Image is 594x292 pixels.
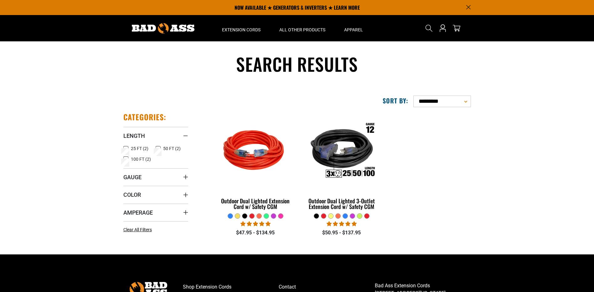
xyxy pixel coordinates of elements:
[424,23,434,33] summary: Search
[240,221,271,227] span: 4.81 stars
[327,221,357,227] span: 4.80 stars
[183,282,279,292] a: Shop Extension Cords
[383,96,408,105] label: Sort by:
[123,209,153,216] span: Amperage
[279,282,375,292] a: Contact
[270,15,335,41] summary: All Other Products
[303,112,380,213] a: Outdoor Dual Lighted 3-Outlet Extension Cord w/ Safety CGM Outdoor Dual Lighted 3-Outlet Extensio...
[335,15,372,41] summary: Apparel
[279,27,325,33] span: All Other Products
[132,23,194,34] img: Bad Ass Extension Cords
[217,112,294,213] a: Red Outdoor Dual Lighted Extension Cord w/ Safety CGM
[302,115,381,187] img: Outdoor Dual Lighted 3-Outlet Extension Cord w/ Safety CGM
[123,127,188,144] summary: Length
[303,229,380,237] div: $50.95 - $137.95
[123,53,471,76] h1: Search results
[217,229,294,237] div: $47.95 - $134.95
[123,168,188,186] summary: Gauge
[216,115,295,187] img: Red
[222,27,261,33] span: Extension Cords
[344,27,363,33] span: Apparel
[131,146,148,151] span: 25 FT (2)
[217,198,294,209] div: Outdoor Dual Lighted Extension Cord w/ Safety CGM
[213,15,270,41] summary: Extension Cords
[123,191,141,198] span: Color
[123,112,167,122] h2: Categories:
[123,204,188,221] summary: Amperage
[123,186,188,203] summary: Color
[123,174,142,181] span: Gauge
[131,157,151,161] span: 100 FT (2)
[123,227,152,232] span: Clear All Filters
[123,132,145,139] span: Length
[163,146,181,151] span: 50 FT (2)
[303,198,380,209] div: Outdoor Dual Lighted 3-Outlet Extension Cord w/ Safety CGM
[123,227,154,233] a: Clear All Filters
